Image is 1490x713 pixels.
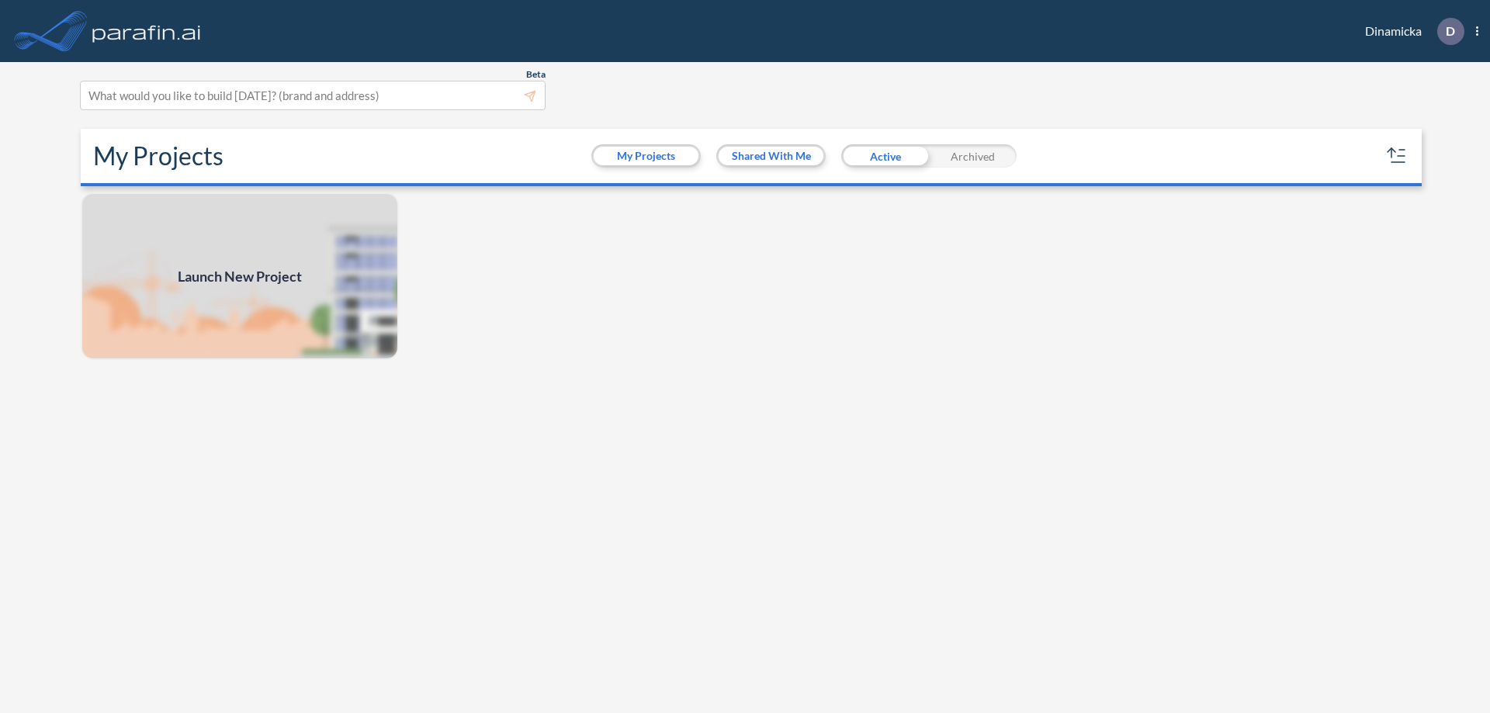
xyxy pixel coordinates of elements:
[719,147,823,165] button: Shared With Me
[594,147,698,165] button: My Projects
[1384,144,1409,168] button: sort
[178,266,302,287] span: Launch New Project
[81,192,399,360] a: Launch New Project
[526,68,546,81] span: Beta
[93,141,223,171] h2: My Projects
[929,144,1017,168] div: Archived
[81,192,399,360] img: add
[1342,18,1478,45] div: Dinamicka
[841,144,929,168] div: Active
[1446,24,1455,38] p: D
[89,16,204,47] img: logo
